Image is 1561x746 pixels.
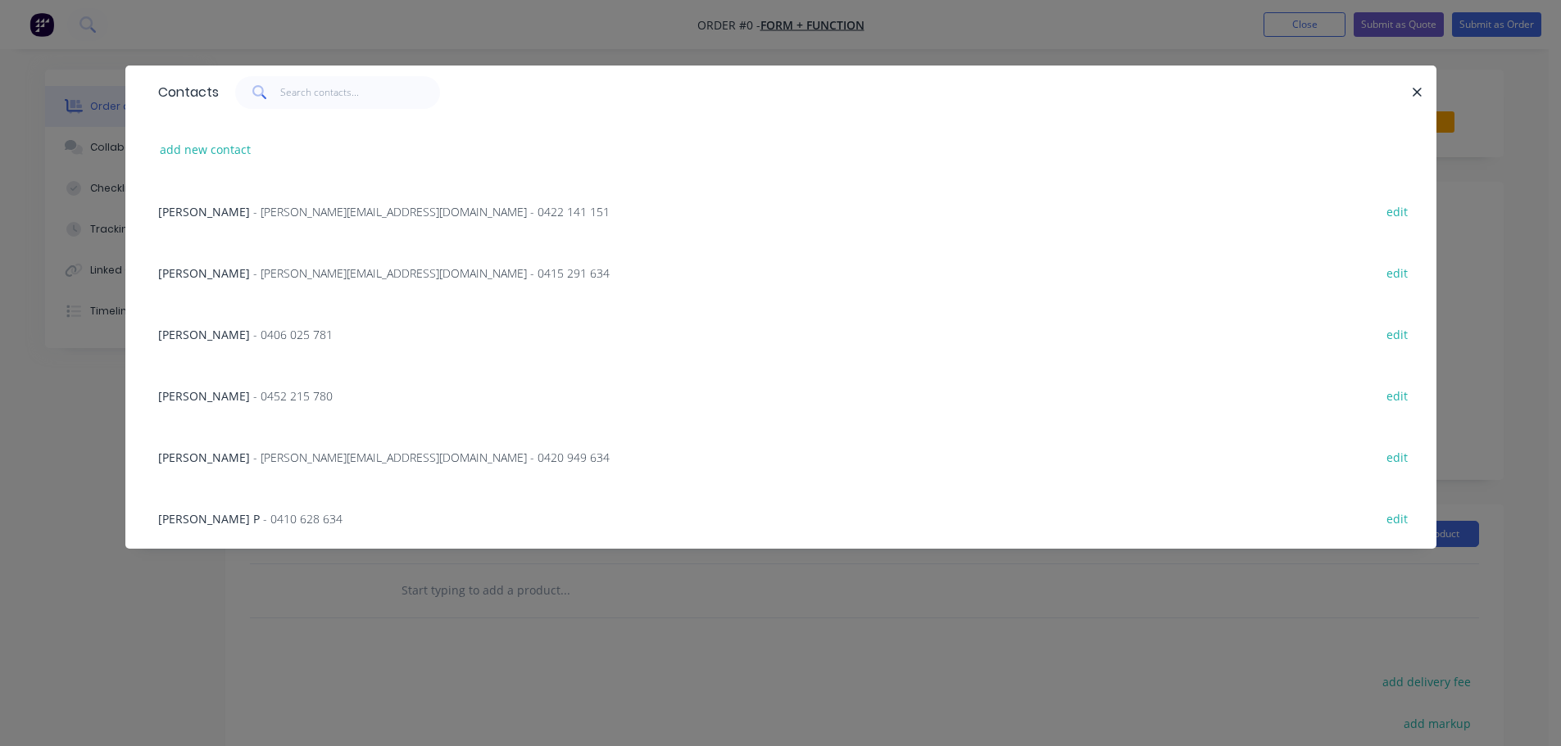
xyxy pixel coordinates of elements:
[1378,507,1417,529] button: edit
[158,204,250,219] span: [PERSON_NAME]
[1378,261,1417,283] button: edit
[158,511,260,527] span: [PERSON_NAME] P
[158,388,250,404] span: [PERSON_NAME]
[253,265,610,281] span: - [PERSON_NAME][EMAIL_ADDRESS][DOMAIN_NAME] - 0415 291 634
[253,327,333,342] span: - 0406 025 781
[1378,445,1417,468] button: edit
[158,450,250,465] span: [PERSON_NAME]
[263,511,343,527] span: - 0410 628 634
[1378,200,1417,222] button: edit
[150,66,219,119] div: Contacts
[253,450,610,465] span: - [PERSON_NAME][EMAIL_ADDRESS][DOMAIN_NAME] - 0420 949 634
[253,204,610,219] span: - [PERSON_NAME][EMAIL_ADDRESS][DOMAIN_NAME] - 0422 141 151
[158,327,250,342] span: [PERSON_NAME]
[280,76,440,109] input: Search contacts...
[253,388,333,404] span: - 0452 215 780
[158,265,250,281] span: [PERSON_NAME]
[1378,323,1417,345] button: edit
[1378,384,1417,406] button: edit
[152,138,260,161] button: add new contact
